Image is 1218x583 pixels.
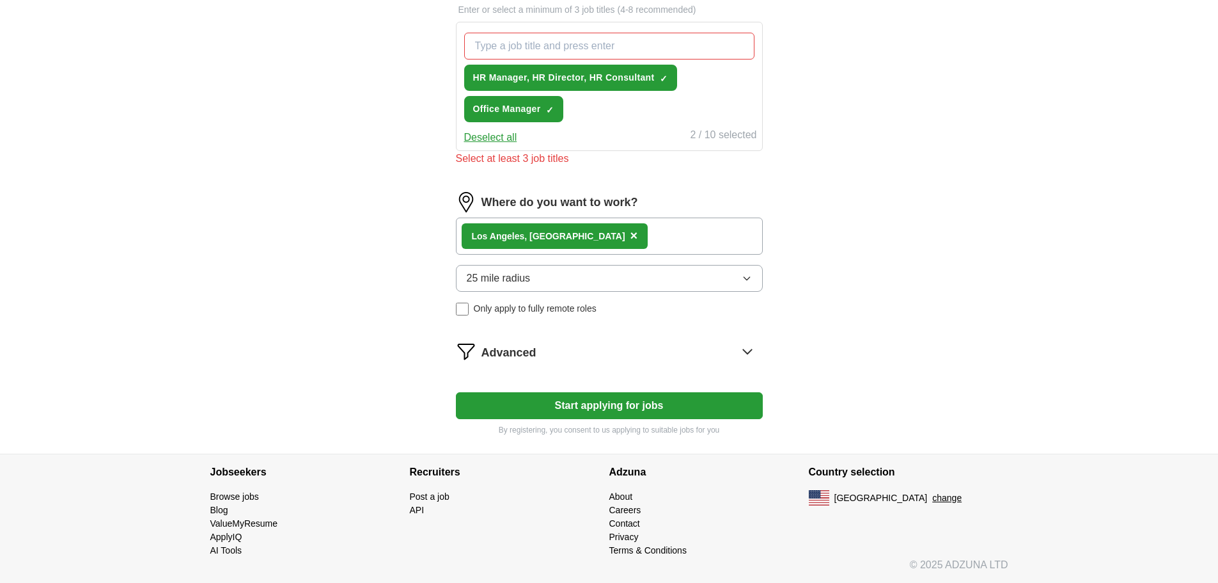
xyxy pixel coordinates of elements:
a: Careers [609,505,641,515]
a: Post a job [410,491,449,502]
input: Type a job title and press enter [464,33,754,60]
a: AI Tools [210,545,242,555]
img: location.png [456,192,476,212]
span: × [630,228,638,243]
a: Blog [210,505,228,515]
span: Advanced [481,344,536,362]
span: Office Manager [473,102,541,116]
div: ngeles, [GEOGRAPHIC_DATA] [472,230,625,243]
div: 2 / 10 selected [690,127,756,145]
strong: Los A [472,231,496,241]
span: Only apply to fully remote roles [474,302,597,315]
button: Start applying for jobs [456,392,763,419]
img: filter [456,341,476,362]
button: 25 mile radius [456,265,763,292]
a: About [609,491,633,502]
button: HR Manager, HR Director, HR Consultant✓ [464,65,677,91]
div: Select at least 3 job titles [456,151,763,166]
input: Only apply to fully remote roles [456,303,469,315]
button: Deselect all [464,130,517,145]
span: ✓ [546,105,554,115]
button: change [932,491,962,505]
label: Where do you want to work? [481,194,638,211]
p: Enter or select a minimum of 3 job titles (4-8 recommended) [456,3,763,17]
span: [GEOGRAPHIC_DATA] [834,491,928,505]
div: © 2025 ADZUNA LTD [200,557,1019,583]
button: × [630,227,638,246]
p: By registering, you consent to us applying to suitable jobs for you [456,424,763,436]
a: Privacy [609,532,639,542]
img: US flag [809,490,829,506]
a: Browse jobs [210,491,259,502]
a: API [410,505,425,515]
span: 25 mile radius [467,271,531,286]
a: ApplyIQ [210,532,242,542]
button: Office Manager✓ [464,96,563,122]
a: ValueMyResume [210,518,278,529]
a: Terms & Conditions [609,545,687,555]
a: Contact [609,518,640,529]
span: ✓ [660,74,668,84]
span: HR Manager, HR Director, HR Consultant [473,71,655,84]
h4: Country selection [809,454,1008,490]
